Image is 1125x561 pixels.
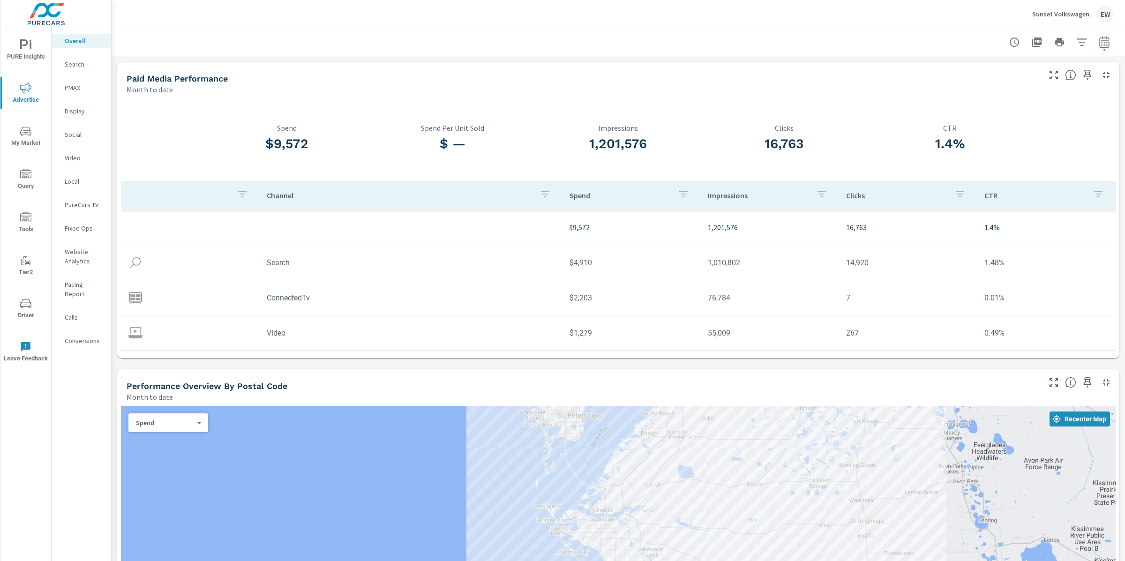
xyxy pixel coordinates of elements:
div: PMAX [52,81,111,95]
p: 1.4% [984,222,1108,233]
button: Make Fullscreen [1046,375,1061,390]
div: Calls [52,310,111,324]
span: Save this to your personalized report [1080,375,1095,390]
span: My Market [3,126,48,149]
td: $4,910 [562,251,700,275]
div: Fixed Ops [52,221,111,235]
span: Tools [3,212,48,235]
p: Social [65,130,104,139]
h3: $9,572 [204,136,370,152]
p: Spend [204,124,370,132]
div: PureCars TV [52,198,111,212]
td: 1.48% [977,251,1115,275]
h3: $ — [370,136,536,152]
div: Search [52,57,111,71]
span: Recenter Map [1053,415,1106,423]
span: Understand performance data by postal code. Individual postal codes can be selected and expanded ... [1065,377,1076,388]
p: Month to date [127,391,173,403]
p: Impressions [708,191,809,200]
td: 0.49% [977,321,1115,345]
td: 1,190 [839,356,977,380]
span: Query [3,169,48,192]
h3: 16,763 [701,136,867,152]
td: 0.01% [977,286,1115,310]
button: Make Fullscreen [1046,67,1061,82]
button: Select Date Range [1095,33,1114,52]
td: $2,203 [562,286,700,310]
td: Social [259,356,562,380]
td: 267 [839,321,977,345]
h3: 1.4% [867,136,1033,152]
h5: Paid Media Performance [127,74,228,83]
span: Save this to your personalized report [1080,67,1095,82]
div: Conversions [52,334,111,348]
img: icon-search.svg [128,255,142,269]
div: Video [52,151,111,165]
td: Video [259,321,562,345]
td: 14,920 [839,251,977,275]
td: $780 [562,356,700,380]
div: Spend [128,419,201,427]
div: Overall [52,34,111,48]
h5: Performance Overview By Postal Code [127,381,287,391]
span: PURE Insights [3,39,48,62]
td: $1,279 [562,321,700,345]
p: Calls [65,313,104,322]
p: PureCars TV [65,200,104,209]
p: Display [65,106,104,116]
p: Channel [267,191,532,200]
p: Clicks [701,124,867,132]
td: 36,867 [700,356,839,380]
td: 3.23% [977,356,1115,380]
td: Search [259,251,562,275]
h3: 1,201,576 [535,136,701,152]
span: Tier2 [3,255,48,278]
p: Local [65,177,104,186]
p: Pacing Report [65,280,104,299]
td: 55,009 [700,321,839,345]
p: $9,572 [570,222,693,233]
span: Driver [3,298,48,321]
p: Month to date [127,84,173,95]
div: EW [1097,6,1114,22]
td: 7 [839,286,977,310]
div: Social [52,127,111,142]
p: Spend [136,419,193,427]
td: 76,784 [700,286,839,310]
button: Print Report [1050,33,1069,52]
img: icon-video.svg [128,326,142,340]
div: Local [52,174,111,188]
div: Display [52,104,111,118]
p: Conversions [65,336,104,345]
p: Video [65,153,104,163]
p: Impressions [535,124,701,132]
span: Understand performance metrics over the selected time range. [1065,69,1076,81]
img: icon-connectedtv.svg [128,291,142,305]
button: Apply Filters [1072,33,1091,52]
button: Recenter Map [1050,411,1110,426]
button: "Export Report to PDF" [1027,33,1046,52]
p: Clicks [846,191,947,200]
p: CTR [867,124,1033,132]
p: 16,763 [846,222,969,233]
p: Overall [65,36,104,45]
p: CTR [984,191,1085,200]
p: PMAX [65,83,104,92]
p: 1,201,576 [708,222,831,233]
span: Leave Feedback [3,341,48,364]
td: ConnectedTv [259,286,562,310]
button: Minimize Widget [1099,67,1114,82]
p: Fixed Ops [65,224,104,233]
div: nav menu [0,28,51,373]
p: Sunset Volkswagen [1032,10,1089,18]
button: Minimize Widget [1099,375,1114,390]
p: Website Analytics [65,247,104,266]
p: Spend [570,191,670,200]
td: 1,010,802 [700,251,839,275]
p: Search [65,60,104,69]
div: Website Analytics [52,245,111,268]
span: Advertise [3,82,48,105]
div: Pacing Report [52,277,111,301]
p: Spend Per Unit Sold [370,124,536,132]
